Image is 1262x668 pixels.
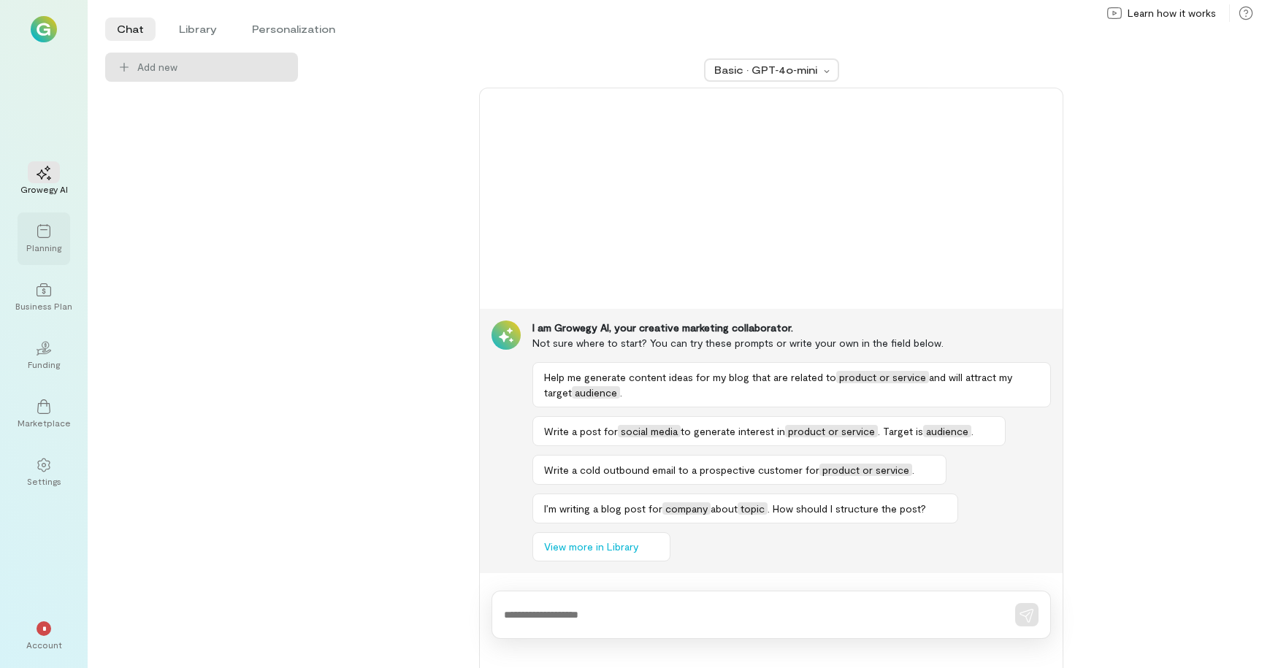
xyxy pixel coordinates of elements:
[532,320,1051,335] div: I am Growegy AI, your creative marketing collaborator.
[18,212,70,265] a: Planning
[768,502,926,515] span: . How should I structure the post?
[681,425,785,437] span: to generate interest in
[105,18,156,41] li: Chat
[544,502,662,515] span: I’m writing a blog post for
[836,371,929,383] span: product or service
[18,417,71,429] div: Marketplace
[27,475,61,487] div: Settings
[738,502,768,515] span: topic
[18,388,70,440] a: Marketplace
[544,425,618,437] span: Write a post for
[544,464,819,476] span: Write a cold outbound email to a prospective customer for
[18,329,70,382] a: Funding
[532,416,1006,446] button: Write a post forsocial mediato generate interest inproduct or service. Target isaudience.
[544,540,638,554] span: View more in Library
[711,502,738,515] span: about
[620,386,622,399] span: .
[912,464,914,476] span: .
[18,610,70,662] div: *Account
[785,425,878,437] span: product or service
[18,271,70,323] a: Business Plan
[532,362,1051,407] button: Help me generate content ideas for my blog that are related toproduct or serviceand will attract ...
[532,494,958,523] button: I’m writing a blog post forcompanyabouttopic. How should I structure the post?
[28,358,60,370] div: Funding
[878,425,923,437] span: . Target is
[167,18,229,41] li: Library
[618,425,681,437] span: social media
[532,335,1051,350] div: Not sure where to start? You can try these prompts or write your own in the field below.
[714,63,819,77] div: Basic · GPT‑4o‑mini
[15,300,72,312] div: Business Plan
[18,154,70,207] a: Growegy AI
[572,386,620,399] span: audience
[18,446,70,499] a: Settings
[532,455,946,485] button: Write a cold outbound email to a prospective customer forproduct or service.
[532,532,670,561] button: View more in Library
[137,60,286,74] span: Add new
[1128,6,1216,20] span: Learn how it works
[240,18,347,41] li: Personalization
[26,242,61,253] div: Planning
[20,183,68,195] div: Growegy AI
[819,464,912,476] span: product or service
[971,425,974,437] span: .
[662,502,711,515] span: company
[26,639,62,650] div: Account
[544,371,836,383] span: Help me generate content ideas for my blog that are related to
[923,425,971,437] span: audience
